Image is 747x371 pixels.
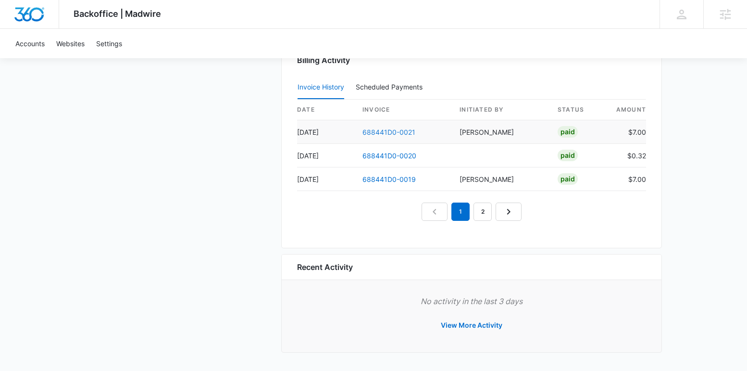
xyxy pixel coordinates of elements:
td: [DATE] [297,144,355,167]
th: status [550,100,608,120]
th: invoice [355,100,452,120]
td: $7.00 [608,120,646,144]
a: Websites [50,29,90,58]
a: Accounts [10,29,50,58]
div: Paid [558,150,578,161]
h6: Recent Activity [297,261,353,273]
a: 688441D0-0020 [362,152,416,160]
span: Backoffice | Madwire [74,9,161,19]
h3: Billing Activity [297,54,646,66]
a: 688441D0-0021 [362,128,415,136]
td: $7.00 [608,167,646,191]
td: [DATE] [297,167,355,191]
a: Settings [90,29,128,58]
div: Scheduled Payments [356,84,426,90]
th: amount [608,100,646,120]
td: [PERSON_NAME] [452,120,550,144]
div: Paid [558,173,578,185]
th: date [297,100,355,120]
button: View More Activity [431,314,512,337]
td: [PERSON_NAME] [452,167,550,191]
nav: Pagination [422,203,522,221]
button: Invoice History [298,76,344,99]
em: 1 [451,203,470,221]
a: Page 2 [473,203,492,221]
div: Paid [558,126,578,138]
a: 688441D0-0019 [362,175,416,183]
p: No activity in the last 3 days [297,295,646,307]
a: Next Page [496,203,522,221]
th: Initiated By [452,100,550,120]
td: [DATE] [297,120,355,144]
td: $0.32 [608,144,646,167]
